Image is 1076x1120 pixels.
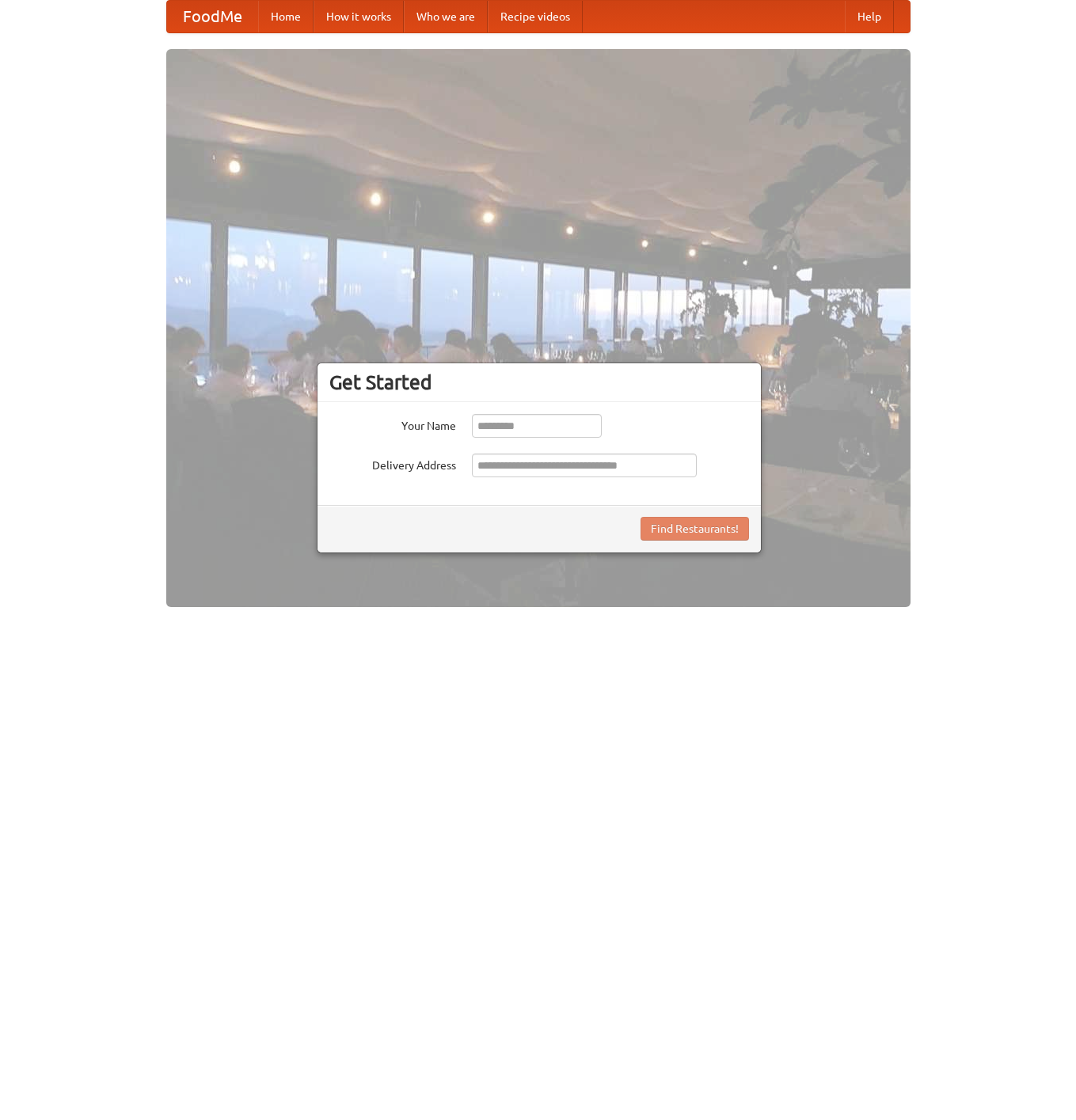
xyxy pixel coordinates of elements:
[167,1,258,32] a: FoodMe
[404,1,488,32] a: Who we are
[314,1,404,32] a: How it works
[845,1,894,32] a: Help
[488,1,583,32] a: Recipe videos
[258,1,314,32] a: Home
[641,517,749,541] button: Find Restaurants!
[329,414,456,434] label: Your Name
[329,454,456,473] label: Delivery Address
[329,370,749,394] h3: Get Started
